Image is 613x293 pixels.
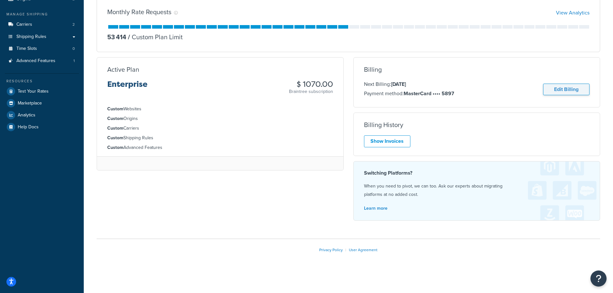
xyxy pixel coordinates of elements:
[18,101,42,106] span: Marketplace
[5,121,79,133] a: Help Docs
[5,19,79,31] a: Carriers 2
[107,134,333,142] li: Shipping Rules
[5,31,79,43] a: Shipping Rules
[364,66,382,73] h3: Billing
[5,43,79,55] a: Time Slots 0
[72,46,75,51] span: 0
[5,55,79,67] li: Advanced Features
[5,12,79,17] div: Manage Shipping
[107,144,333,151] li: Advanced Features
[319,247,343,253] a: Privacy Policy
[391,80,406,88] strong: [DATE]
[5,78,79,84] div: Resources
[556,9,589,16] a: View Analytics
[364,135,410,147] a: Show Invoices
[16,58,55,64] span: Advanced Features
[107,8,171,15] h3: Monthly Rate Requests
[16,46,37,51] span: Time Slots
[107,115,333,122] li: Origins
[590,270,607,287] button: Open Resource Center
[107,80,148,94] h3: Enterprise
[16,34,46,40] span: Shipping Rules
[16,22,32,27] span: Carriers
[364,89,454,98] p: Payment method:
[107,134,123,141] strong: Custom
[5,86,79,97] a: Test Your Rates
[128,32,130,42] span: /
[126,32,183,41] p: Custom Plan Limit
[107,125,123,132] strong: Custom
[364,121,403,128] h3: Billing History
[107,125,333,132] li: Carriers
[364,80,454,88] p: Next Billing:
[543,84,589,96] a: Edit Billing
[404,90,454,97] strong: MasterCard •••• 5897
[18,124,39,130] span: Help Docs
[107,115,123,122] strong: Custom
[107,105,333,113] li: Websites
[73,58,75,64] span: 1
[5,19,79,31] li: Carriers
[364,169,590,177] h4: Switching Platforms?
[5,55,79,67] a: Advanced Features 1
[107,144,123,151] strong: Custom
[5,109,79,121] a: Analytics
[5,43,79,55] li: Time Slots
[107,32,126,41] p: 53 414
[107,66,139,73] h3: Active Plan
[364,205,388,212] a: Learn more
[289,88,333,95] p: Braintree subscription
[364,182,590,199] p: When you need to pivot, we can too. Ask our experts about migrating platforms at no added cost.
[107,105,123,112] strong: Custom
[289,80,333,88] h3: $ 1070.00
[345,247,346,253] span: |
[72,22,75,27] span: 2
[18,89,49,94] span: Test Your Rates
[18,113,35,118] span: Analytics
[5,97,79,109] a: Marketplace
[349,247,378,253] a: User Agreement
